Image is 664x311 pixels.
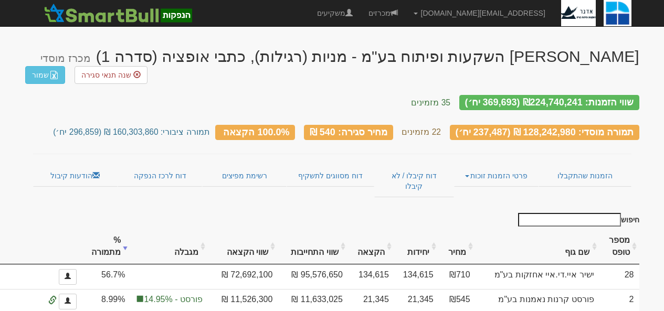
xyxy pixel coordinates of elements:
[374,165,454,197] a: דוח קיבלו / לא קיבלו
[75,66,147,84] a: שנה תנאי סגירה
[33,165,118,187] a: הודעות קיבול
[476,264,599,289] td: ישיר איי.די.איי אחזקות בע"מ
[402,127,441,136] small: 22 מזמינים
[348,264,394,289] td: 134,615
[599,229,639,264] th: מספר טופס: activate to sort column ascending
[202,165,286,187] a: רשימת מפיצים
[459,95,639,110] div: שווי הזמנות: ₪224,740,241 (369,693 יח׳)
[53,127,209,136] small: תמורה ציבורי: 160,303,860 ₪ (296,859 יח׳)
[135,294,202,306] span: פורסט - 14.95%
[208,229,278,264] th: שווי הקצאה: activate to sort column ascending
[439,264,476,289] td: ₪710
[118,165,202,187] a: דוח לרכז הנפקה
[439,229,476,264] th: מחיר : activate to sort column ascending
[450,125,639,140] div: תמורה מוסדי: 128,242,980 ₪ (237,487 יח׳)
[40,48,639,65] div: אדגר השקעות ופיתוח בע"מ - מניות (רגילות), כתבי אופציה (סדרה 1) - הנפקה לציבור
[278,264,347,289] td: 95,576,650 ₪
[304,125,393,140] div: מחיר סגירה: 540 ₪
[40,52,90,64] small: מכרז מוסדי
[25,66,65,84] a: שמור
[539,165,631,187] a: הזמנות שהתקבלו
[81,71,131,79] span: שנה תנאי סגירה
[82,264,130,289] td: 56.7%
[454,165,539,187] a: פרטי הזמנות זוכות
[223,126,289,137] span: 100.0% הקצאה
[394,264,439,289] td: 134,615
[278,229,347,264] th: שווי התחייבות: activate to sort column ascending
[287,165,374,187] a: דוח מסווגים לתשקיף
[599,264,639,289] td: 28
[518,213,621,227] input: חיפוש
[394,229,439,264] th: יחידות: activate to sort column ascending
[411,98,450,107] small: 35 מזמינים
[208,264,278,289] td: 72,692,100 ₪
[514,213,639,227] label: חיפוש
[82,229,130,264] th: % מתמורה: activate to sort column ascending
[476,229,599,264] th: שם גוף : activate to sort column ascending
[50,71,58,79] img: excel-file-white.png
[41,3,195,24] img: SmartBull Logo
[130,229,207,264] th: מגבלה: activate to sort column ascending
[348,229,394,264] th: הקצאה: activate to sort column ascending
